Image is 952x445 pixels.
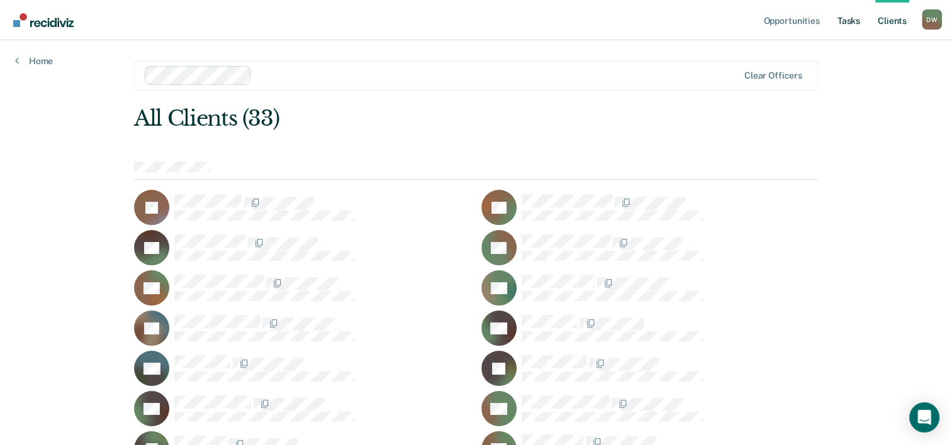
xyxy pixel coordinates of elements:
[922,9,942,30] button: Profile dropdown button
[134,106,681,131] div: All Clients (33)
[13,13,74,27] img: Recidiviz
[909,402,939,432] div: Open Intercom Messenger
[922,9,942,30] div: D W
[15,55,53,67] a: Home
[744,70,802,81] div: Clear officers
